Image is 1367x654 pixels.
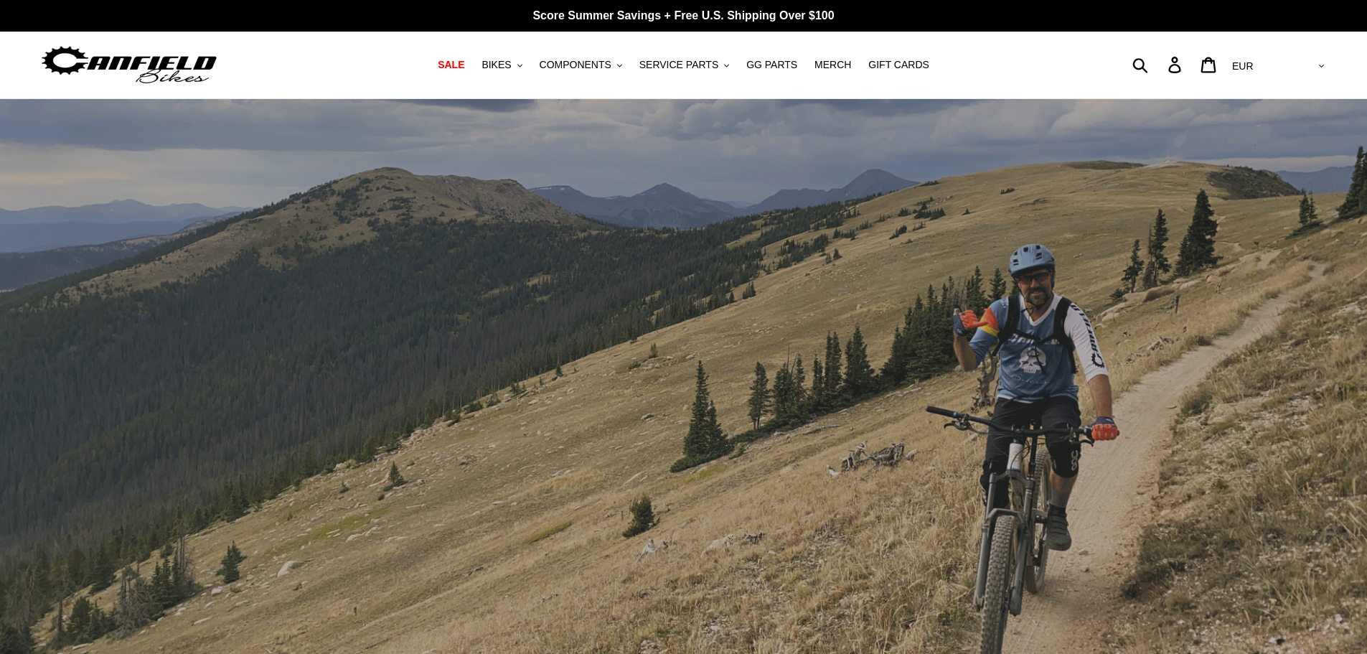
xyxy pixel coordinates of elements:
[814,59,851,71] span: MERCH
[632,55,736,75] button: SERVICE PARTS
[431,55,471,75] a: SALE
[540,59,611,71] span: COMPONENTS
[639,59,718,71] span: SERVICE PARTS
[474,55,529,75] button: BIKES
[868,59,929,71] span: GIFT CARDS
[438,59,464,71] span: SALE
[39,42,219,88] img: Canfield Bikes
[532,55,629,75] button: COMPONENTS
[746,59,797,71] span: GG PARTS
[481,59,511,71] span: BIKES
[807,55,858,75] a: MERCH
[739,55,804,75] a: GG PARTS
[1140,49,1177,80] input: Search
[861,55,936,75] a: GIFT CARDS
